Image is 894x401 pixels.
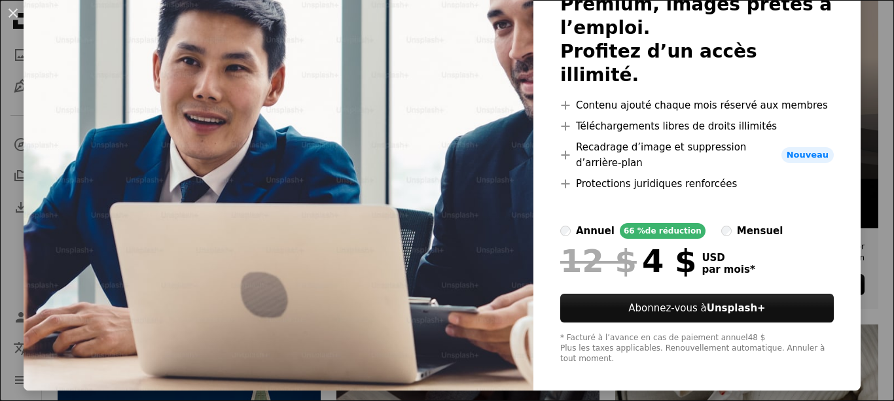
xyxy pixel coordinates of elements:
[702,252,755,264] span: USD
[560,244,637,278] span: 12 $
[702,264,755,275] span: par mois *
[620,223,706,239] div: 66 % de réduction
[781,147,834,163] span: Nouveau
[576,223,615,239] div: annuel
[560,118,834,134] li: Téléchargements libres de droits illimités
[560,333,834,364] div: * Facturé à l’avance en cas de paiement annuel 48 $ Plus les taxes applicables. Renouvellement au...
[560,139,834,171] li: Recadrage d’image et suppression d’arrière-plan
[721,226,732,236] input: mensuel
[560,226,571,236] input: annuel66 %de réduction
[560,176,834,192] li: Protections juridiques renforcées
[560,294,834,323] button: Abonnez-vous àUnsplash+
[707,302,766,314] strong: Unsplash+
[737,223,783,239] div: mensuel
[560,97,834,113] li: Contenu ajouté chaque mois réservé aux membres
[560,244,696,278] div: 4 $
